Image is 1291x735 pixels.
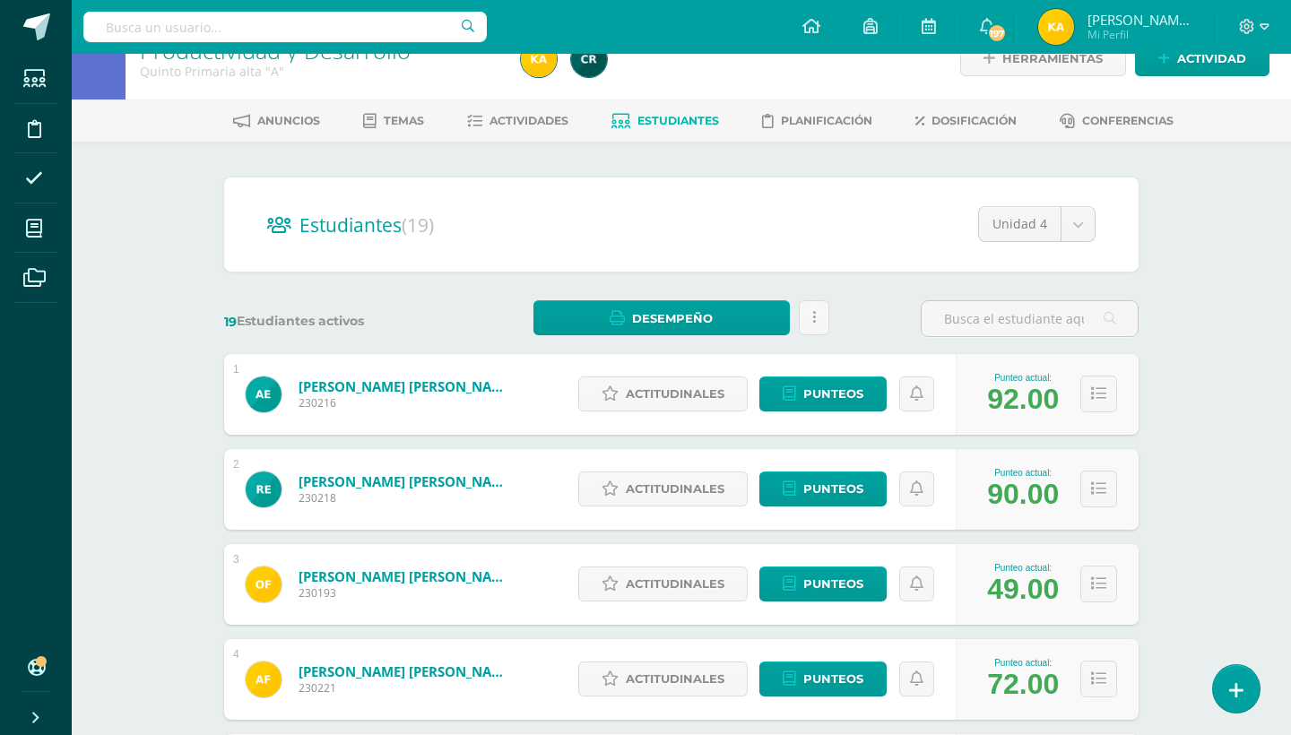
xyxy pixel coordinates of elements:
[363,107,424,135] a: Temas
[637,114,719,127] span: Estudiantes
[246,471,282,507] img: e5fc85c75aecd23decd2714b82a57e84.png
[299,490,514,506] span: 230218
[224,313,442,330] label: Estudiantes activos
[1087,11,1195,29] span: [PERSON_NAME] Sis
[987,478,1059,511] div: 90.00
[521,41,557,77] img: 74f9ce441696beeb11bafce36c332f5f.png
[632,302,713,335] span: Desempeño
[233,648,239,661] div: 4
[1060,107,1174,135] a: Conferencias
[578,376,748,411] a: Actitudinales
[233,553,239,566] div: 3
[83,12,487,42] input: Busca un usuario...
[257,114,320,127] span: Anuncios
[803,377,863,411] span: Punteos
[246,566,282,602] img: 34b991e9557ac8c0d228d3d2e89458ab.png
[987,573,1059,606] div: 49.00
[299,472,514,490] a: [PERSON_NAME] [PERSON_NAME]
[915,107,1017,135] a: Dosificación
[299,212,434,238] span: Estudiantes
[299,377,514,395] a: [PERSON_NAME] [PERSON_NAME]
[762,107,872,135] a: Planificación
[490,114,568,127] span: Actividades
[987,468,1059,478] div: Punteo actual:
[803,662,863,696] span: Punteos
[611,107,719,135] a: Estudiantes
[233,458,239,471] div: 2
[987,383,1059,416] div: 92.00
[987,373,1059,383] div: Punteo actual:
[1087,27,1195,42] span: Mi Perfil
[140,63,499,80] div: Quinto Primaria alta 'A'
[960,41,1126,76] a: Herramientas
[759,376,887,411] a: Punteos
[1082,114,1174,127] span: Conferencias
[299,585,514,601] span: 230193
[299,395,514,411] span: 230216
[578,471,748,506] a: Actitudinales
[987,23,1007,43] span: 197
[1038,9,1074,45] img: 74f9ce441696beeb11bafce36c332f5f.png
[781,114,872,127] span: Planificación
[384,114,424,127] span: Temas
[246,661,282,697] img: a14cad253e2d79d3d3ca6ee6d7ba618a.png
[467,107,568,135] a: Actividades
[1177,42,1246,75] span: Actividad
[979,207,1095,241] a: Unidad 4
[931,114,1017,127] span: Dosificación
[578,566,748,601] a: Actitudinales
[987,563,1059,573] div: Punteo actual:
[299,567,514,585] a: [PERSON_NAME] [PERSON_NAME]
[922,301,1138,336] input: Busca el estudiante aquí...
[759,566,887,601] a: Punteos
[1002,42,1103,75] span: Herramientas
[987,668,1059,701] div: 72.00
[224,314,237,330] span: 19
[1135,41,1269,76] a: Actividad
[626,472,724,506] span: Actitudinales
[299,662,514,680] a: [PERSON_NAME] [PERSON_NAME]
[987,658,1059,668] div: Punteo actual:
[759,471,887,506] a: Punteos
[992,207,1047,241] span: Unidad 4
[533,300,789,335] a: Desempeño
[233,107,320,135] a: Anuncios
[803,567,863,601] span: Punteos
[571,41,607,77] img: 19436fc6d9716341a8510cf58c6830a2.png
[759,661,887,696] a: Punteos
[402,212,434,238] span: (19)
[626,567,724,601] span: Actitudinales
[233,363,239,376] div: 1
[299,680,514,696] span: 230221
[626,377,724,411] span: Actitudinales
[578,661,748,696] a: Actitudinales
[246,376,282,412] img: 94d94ae05d2d8763859e75f5bd7b912e.png
[803,472,863,506] span: Punteos
[626,662,724,696] span: Actitudinales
